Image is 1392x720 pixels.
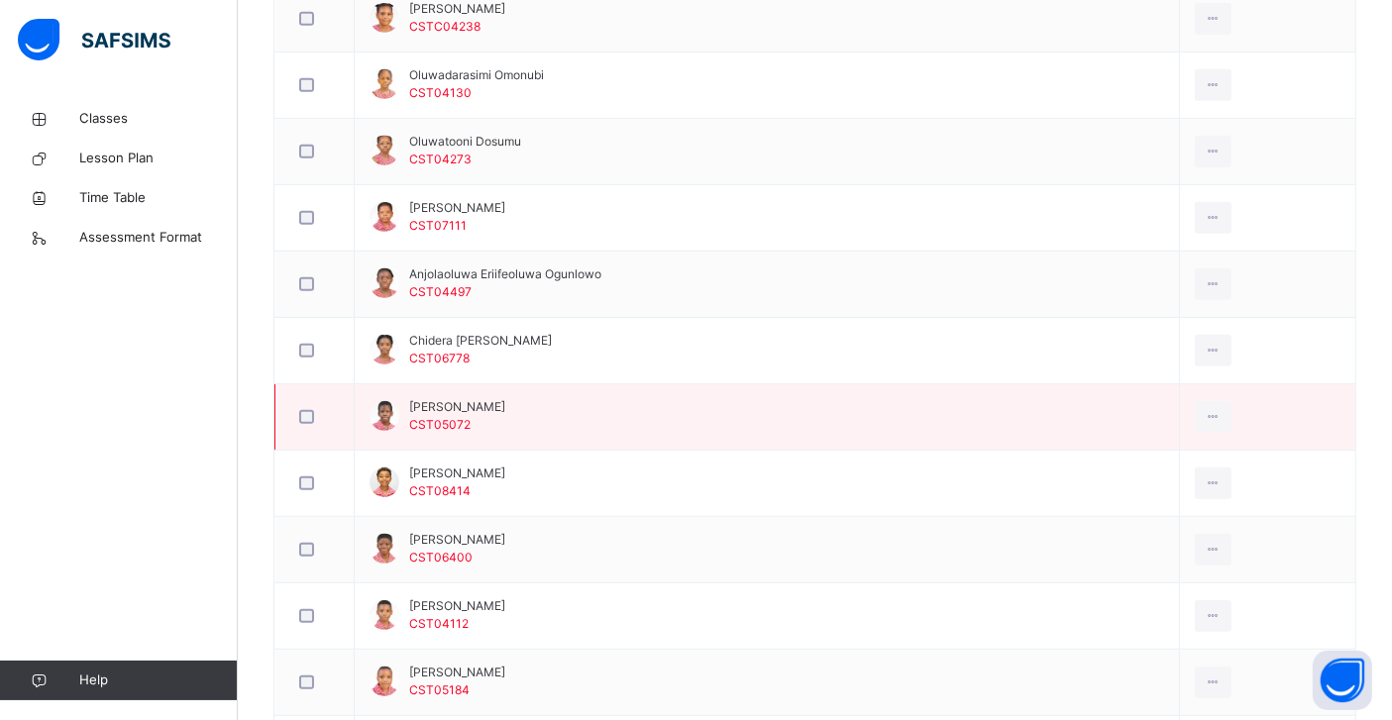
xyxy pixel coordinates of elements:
[409,19,481,34] span: CSTC04238
[409,464,505,482] span: [PERSON_NAME]
[409,66,544,84] span: Oluwadarasimi Omonubi
[409,597,505,615] span: [PERSON_NAME]
[409,550,473,565] span: CST06400
[409,483,471,498] span: CST08414
[409,664,505,681] span: [PERSON_NAME]
[409,417,471,432] span: CST05072
[409,351,470,365] span: CST06778
[409,133,521,151] span: Oluwatooni Dosumu
[409,398,505,416] span: [PERSON_NAME]
[79,188,238,208] span: Time Table
[409,616,469,631] span: CST04112
[409,85,472,100] span: CST04130
[18,19,170,60] img: safsims
[409,152,472,166] span: CST04273
[409,682,470,697] span: CST05184
[409,284,472,299] span: CST04497
[409,199,505,217] span: [PERSON_NAME]
[79,109,238,129] span: Classes
[79,149,238,168] span: Lesson Plan
[409,531,505,549] span: [PERSON_NAME]
[79,228,238,248] span: Assessment Format
[79,670,237,690] span: Help
[409,218,467,233] span: CST07111
[409,265,601,283] span: Anjolaoluwa Eriifeoluwa Ogunlowo
[409,332,552,350] span: Chidera [PERSON_NAME]
[1313,651,1372,710] button: Open asap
